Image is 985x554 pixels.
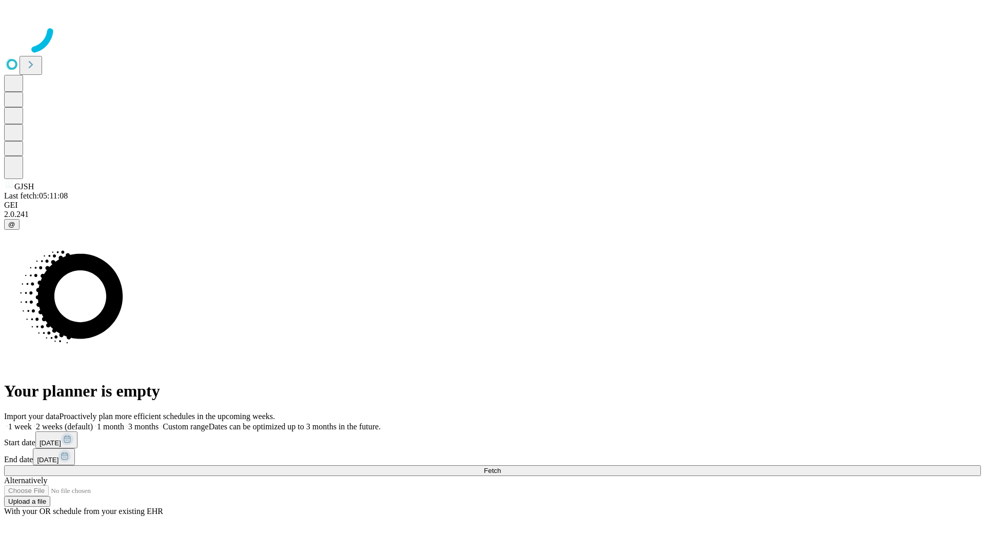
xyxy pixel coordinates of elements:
[163,422,208,431] span: Custom range
[484,467,501,474] span: Fetch
[14,182,34,191] span: GJSH
[4,496,50,507] button: Upload a file
[8,422,32,431] span: 1 week
[33,448,75,465] button: [DATE]
[4,507,163,516] span: With your OR schedule from your existing EHR
[128,422,159,431] span: 3 months
[4,382,981,401] h1: Your planner is empty
[4,465,981,476] button: Fetch
[35,431,77,448] button: [DATE]
[36,422,93,431] span: 2 weeks (default)
[8,221,15,228] span: @
[37,456,58,464] span: [DATE]
[60,412,275,421] span: Proactively plan more efficient schedules in the upcoming weeks.
[4,219,19,230] button: @
[4,191,68,200] span: Last fetch: 05:11:08
[4,431,981,448] div: Start date
[40,439,61,447] span: [DATE]
[4,201,981,210] div: GEI
[209,422,381,431] span: Dates can be optimized up to 3 months in the future.
[97,422,124,431] span: 1 month
[4,476,47,485] span: Alternatively
[4,210,981,219] div: 2.0.241
[4,412,60,421] span: Import your data
[4,448,981,465] div: End date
